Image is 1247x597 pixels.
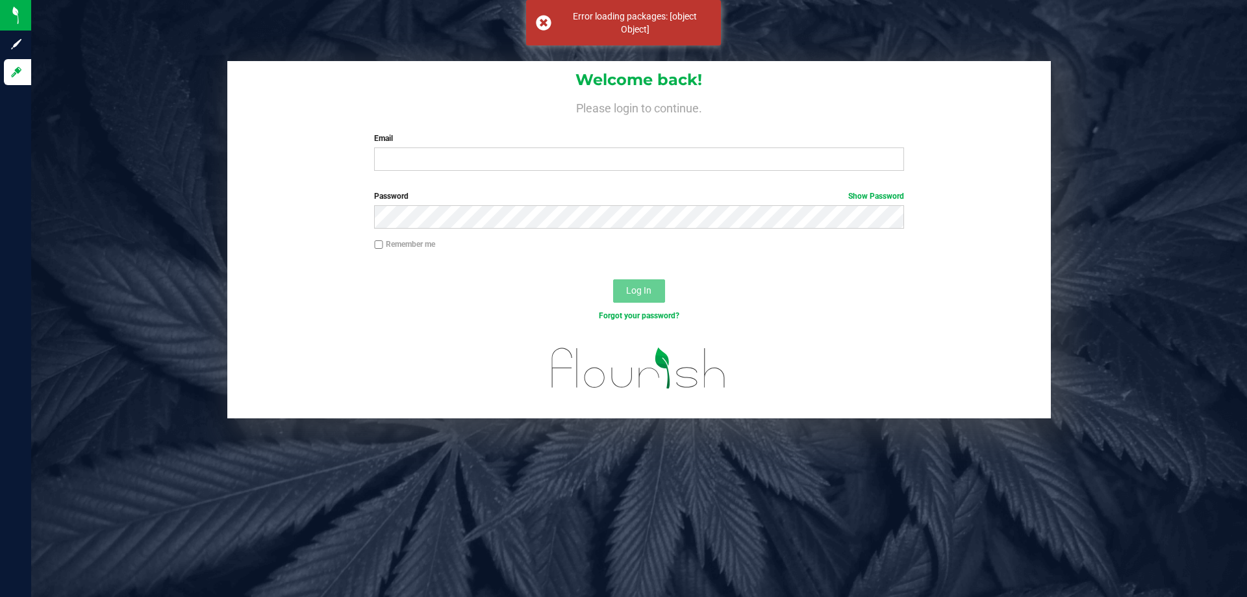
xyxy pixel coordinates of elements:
h4: Please login to continue. [227,99,1051,114]
input: Remember me [374,240,383,249]
div: Error loading packages: [object Object] [559,10,711,36]
a: Forgot your password? [599,311,679,320]
img: flourish_logo.svg [536,335,742,401]
span: Log In [626,285,651,296]
span: Password [374,192,409,201]
inline-svg: Sign up [10,38,23,51]
button: Log In [613,279,665,303]
label: Remember me [374,238,435,250]
h1: Welcome back! [227,71,1051,88]
label: Email [374,133,903,144]
inline-svg: Log in [10,66,23,79]
a: Show Password [848,192,904,201]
